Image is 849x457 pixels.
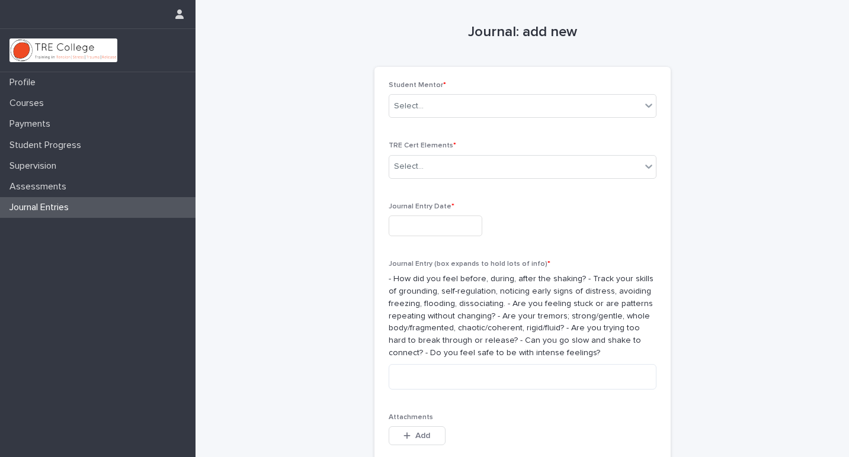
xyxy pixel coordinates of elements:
div: Select... [394,100,424,112]
p: Assessments [5,181,76,192]
button: Add [389,426,446,445]
div: Select... [394,160,424,173]
span: TRE Cert Elements [389,142,456,149]
p: Journal Entries [5,202,78,213]
p: Profile [5,77,45,88]
p: Payments [5,118,60,130]
p: - How did you feel before, during, after the shaking? - Track your skills of grounding, self-regu... [389,273,656,359]
p: Supervision [5,160,66,172]
span: Student Mentor [389,82,446,89]
p: Courses [5,98,53,109]
span: Attachments [389,414,433,421]
h1: Journal: add new [374,24,671,41]
span: Journal Entry Date [389,203,454,210]
span: Journal Entry (box expands to hold lots of info) [389,260,550,268]
p: Student Progress [5,140,91,151]
span: Add [415,432,430,440]
img: L01RLPSrRaOWR30Oqb5K [9,38,117,62]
